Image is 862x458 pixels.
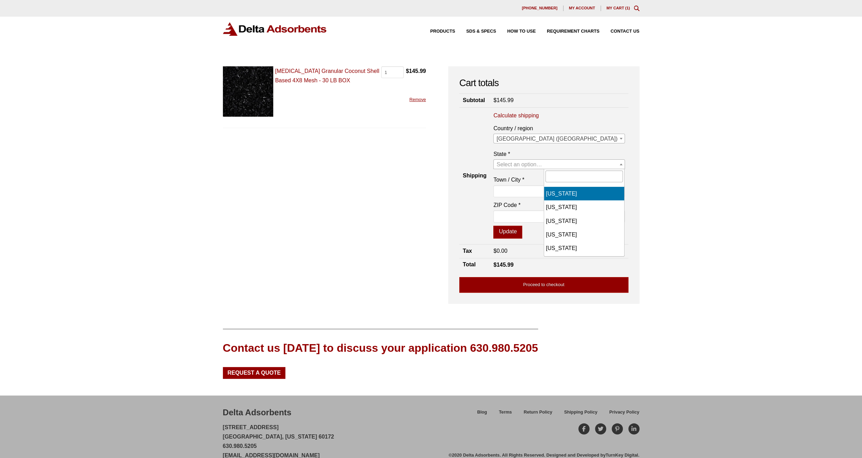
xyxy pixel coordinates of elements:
span: Select an option… [496,161,542,167]
span: Contact Us [611,29,639,34]
th: Total [459,258,490,272]
div: Toggle Modal Content [634,6,639,11]
a: Products [419,29,455,34]
li: [US_STATE] [544,228,625,241]
span: $ [493,97,496,103]
a: My Cart (1) [606,6,630,10]
div: Delta Adsorbents [223,407,292,418]
a: Calculate shipping [493,112,539,119]
th: Tax [459,244,490,258]
span: United States (US) [493,134,625,143]
a: Return Policy [518,408,558,420]
span: SDS & SPECS [466,29,496,34]
a: Request a Quote [223,367,286,379]
li: [US_STATE] [544,255,625,268]
label: ZIP Code [493,200,625,210]
bdi: 145.99 [406,68,426,74]
a: Proceed to checkout [459,277,628,293]
th: Shipping [459,107,490,244]
h2: Cart totals [459,77,628,89]
img: Delta Adsorbents [223,22,327,36]
a: [PHONE_NUMBER] [516,6,563,11]
span: Requirement Charts [547,29,599,34]
span: How to Use [507,29,536,34]
input: Product quantity [381,66,404,78]
label: Country / region [493,124,625,133]
span: Shipping Policy [564,410,597,415]
span: Products [430,29,455,34]
li: [US_STATE] [544,241,625,255]
a: Requirement Charts [536,29,599,34]
span: Privacy Policy [609,410,639,415]
a: [MEDICAL_DATA] Granular Coconut Shell Based 4X8 Mesh - 30 LB BOX [275,68,379,83]
a: My account [563,6,601,11]
li: [US_STATE] [544,200,625,214]
a: Blog [471,408,493,420]
span: Request a Quote [227,370,281,376]
span: [PHONE_NUMBER] [522,6,558,10]
bdi: 145.99 [493,97,513,103]
span: Return Policy [524,410,552,415]
label: Town / City [493,175,625,184]
label: State [493,149,625,159]
bdi: 0.00 [493,248,507,254]
div: Contact us [DATE] to discuss your application 630.980.5205 [223,340,538,356]
button: Update [493,226,522,239]
bdi: 145.99 [493,262,513,268]
a: Terms [493,408,518,420]
a: How to Use [496,29,536,34]
span: My account [569,6,595,10]
a: Shipping Policy [558,408,603,420]
th: Subtotal [459,94,490,107]
span: $ [493,248,496,254]
span: Blog [477,410,487,415]
li: [US_STATE] [544,214,625,228]
span: 1 [626,6,628,10]
span: $ [406,68,409,74]
span: Terms [499,410,512,415]
img: Activated Carbon Mesh Granular [223,66,273,117]
a: Contact Us [600,29,639,34]
span: United States (US) [494,134,624,144]
a: SDS & SPECS [455,29,496,34]
span: $ [493,262,496,268]
a: Privacy Policy [603,408,639,420]
li: [US_STATE] [544,187,625,200]
a: TurnKey Digital [605,452,638,458]
a: Remove this item [409,97,426,102]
